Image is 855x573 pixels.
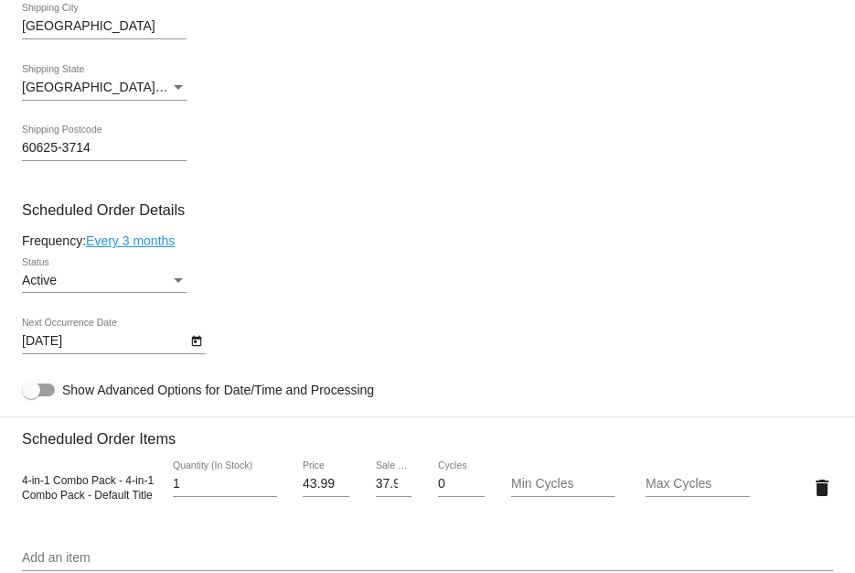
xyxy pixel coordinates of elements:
input: Sale Price [376,477,412,492]
input: Add an item [22,551,833,566]
mat-icon: delete [811,477,833,499]
input: Shipping City [22,19,187,34]
span: [GEOGRAPHIC_DATA] | [US_STATE] [22,80,237,94]
mat-select: Shipping State [22,81,187,95]
input: Shipping Postcode [22,141,187,156]
div: Frequency: [22,233,833,248]
input: Min Cycles [511,477,615,492]
a: Every 3 months [86,233,175,248]
input: Next Occurrence Date [22,334,187,349]
input: Max Cycles [646,477,750,492]
h3: Scheduled Order Items [22,416,833,448]
input: Cycles [438,477,485,492]
span: 4-in-1 Combo Pack - 4-in-1 Combo Pack - Default Title [22,474,154,502]
input: Quantity (In Stock) [173,477,277,492]
h3: Scheduled Order Details [22,201,833,219]
span: Show Advanced Options for Date/Time and Processing [62,381,374,399]
mat-select: Status [22,274,187,288]
input: Price [303,477,349,492]
button: Open calendar [187,330,206,350]
span: Active [22,273,57,287]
